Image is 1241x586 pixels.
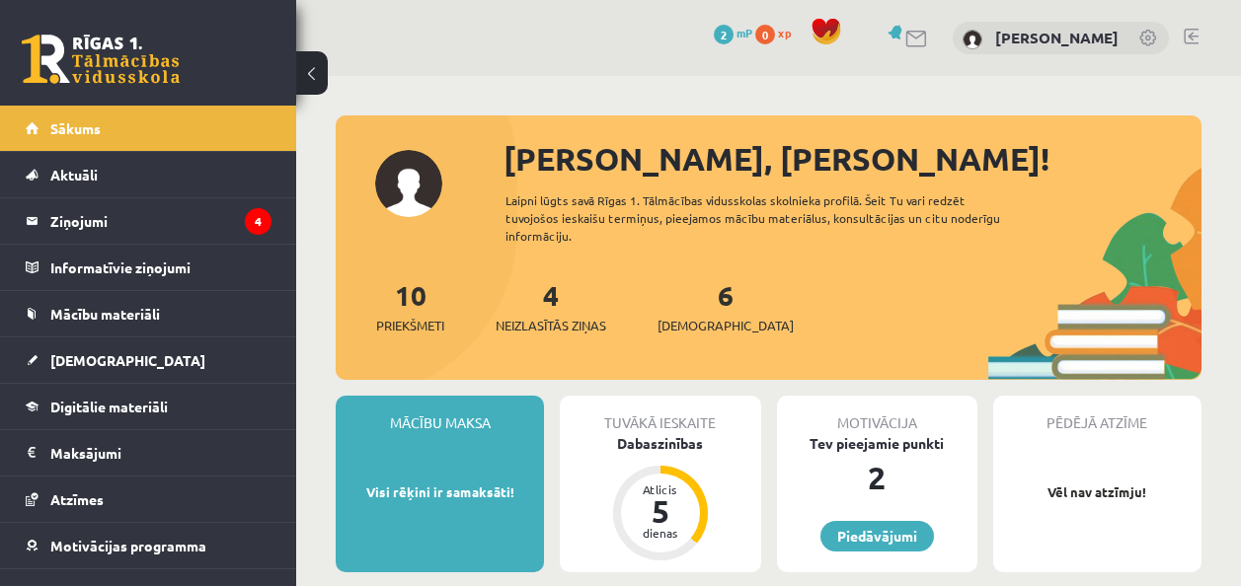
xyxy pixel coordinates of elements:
div: Tuvākā ieskaite [560,396,760,433]
div: Pēdējā atzīme [993,396,1202,433]
p: Visi rēķini ir samaksāti! [346,482,534,502]
span: Digitālie materiāli [50,398,168,415]
span: Atzīmes [50,490,104,508]
a: 4Neizlasītās ziņas [496,277,606,335]
p: Vēl nav atzīmju! [1003,482,1192,502]
legend: Informatīvie ziņojumi [50,245,271,290]
a: Piedāvājumi [820,521,934,551]
span: Mācību materiāli [50,305,160,323]
a: Ziņojumi4 [26,198,271,244]
legend: Maksājumi [50,430,271,476]
div: Mācību maksa [336,396,544,433]
div: dienas [631,527,690,539]
a: [DEMOGRAPHIC_DATA] [26,337,271,383]
div: Atlicis [631,483,690,495]
div: Laipni lūgts savā Rīgas 1. Tālmācības vidusskolas skolnieka profilā. Šeit Tu vari redzēt tuvojošo... [505,191,1025,245]
a: [PERSON_NAME] [995,28,1119,47]
div: Dabaszinības [560,433,760,454]
div: 2 [777,454,977,501]
i: 4 [245,208,271,235]
a: Informatīvie ziņojumi [26,245,271,290]
span: Neizlasītās ziņas [496,316,606,335]
span: mP [737,25,752,40]
span: 2 [714,25,734,44]
a: Motivācijas programma [26,523,271,568]
span: Sākums [50,119,101,137]
a: Atzīmes [26,476,271,522]
a: Maksājumi [26,430,271,476]
legend: Ziņojumi [50,198,271,244]
div: Tev pieejamie punkti [777,433,977,454]
img: Roberts Homenko [963,30,982,49]
a: Rīgas 1. Tālmācības vidusskola [22,35,180,84]
div: Motivācija [777,396,977,433]
span: [DEMOGRAPHIC_DATA] [50,351,205,369]
a: Digitālie materiāli [26,384,271,429]
div: [PERSON_NAME], [PERSON_NAME]! [504,135,1202,183]
a: 2 mP [714,25,752,40]
a: 0 xp [755,25,801,40]
a: Dabaszinības Atlicis 5 dienas [560,433,760,563]
a: Mācību materiāli [26,291,271,336]
a: 10Priekšmeti [376,277,444,335]
span: [DEMOGRAPHIC_DATA] [658,316,794,335]
a: Aktuāli [26,152,271,197]
a: Sākums [26,106,271,151]
span: Motivācijas programma [50,537,206,554]
div: 5 [631,495,690,527]
span: Priekšmeti [376,316,444,335]
span: 0 [755,25,775,44]
span: Aktuāli [50,166,98,183]
span: xp [778,25,791,40]
a: 6[DEMOGRAPHIC_DATA] [658,277,794,335]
